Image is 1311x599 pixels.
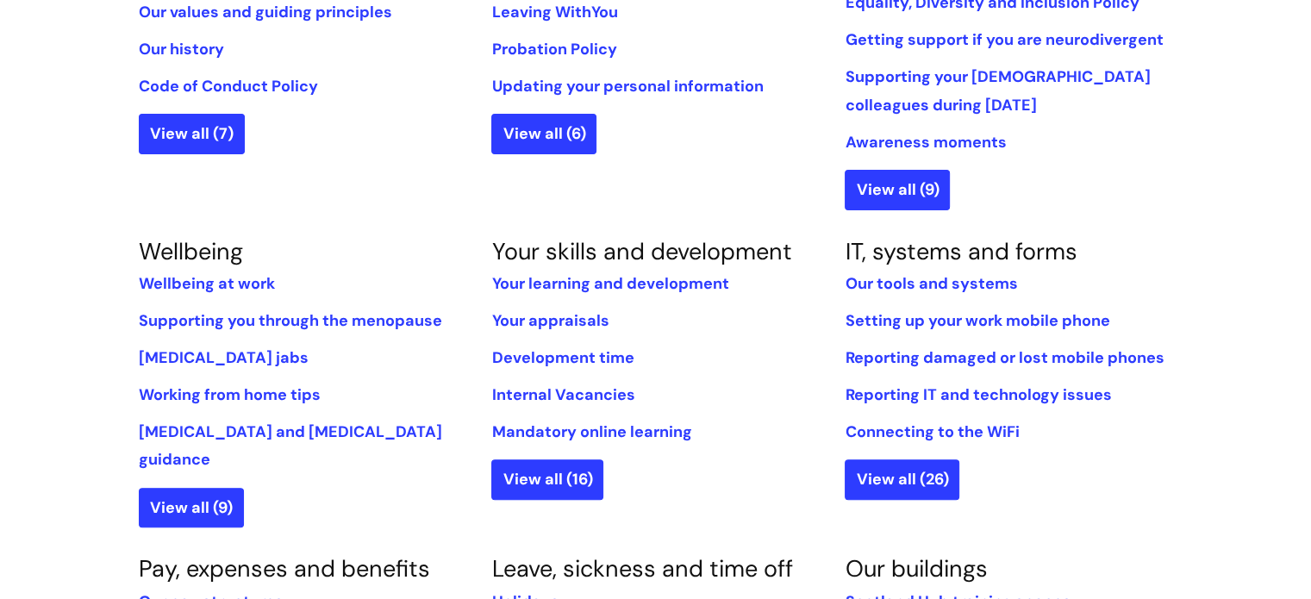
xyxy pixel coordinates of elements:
a: IT, systems and forms [845,236,1077,266]
a: Updating your personal information [491,76,763,97]
a: Leaving WithYou [491,2,617,22]
a: Probation Policy [491,39,616,59]
a: View all (9) [139,488,244,527]
a: [MEDICAL_DATA] jabs [139,347,309,368]
a: Supporting you through the menopause [139,310,442,331]
a: View all (16) [491,459,603,499]
a: View all (26) [845,459,959,499]
a: Working from home tips [139,384,321,405]
a: Getting support if you are neurodivergent [845,29,1163,50]
a: Internal Vacancies [491,384,634,405]
a: Your learning and development [491,273,728,294]
a: Mandatory online learning [491,421,691,442]
a: View all (7) [139,114,245,153]
a: Your skills and development [491,236,791,266]
a: Our values and guiding principles [139,2,392,22]
a: Our buildings [845,553,987,583]
a: Our tools and systems [845,273,1017,294]
a: Reporting IT and technology issues [845,384,1111,405]
a: Awareness moments [845,132,1006,153]
a: View all (6) [491,114,596,153]
a: Wellbeing at work [139,273,275,294]
a: Connecting to the WiFi [845,421,1019,442]
a: Leave, sickness and time off [491,553,792,583]
a: Supporting your [DEMOGRAPHIC_DATA] colleagues during [DATE] [845,66,1150,115]
a: Pay, expenses and benefits [139,553,430,583]
a: View all (9) [845,170,950,209]
a: Reporting damaged or lost mobile phones [845,347,1164,368]
a: Setting up your work mobile phone [845,310,1109,331]
a: Development time [491,347,634,368]
a: [MEDICAL_DATA] and [MEDICAL_DATA] guidance [139,421,442,470]
a: Your appraisals [491,310,609,331]
a: Wellbeing [139,236,243,266]
a: Code of Conduct Policy [139,76,318,97]
a: Our history [139,39,224,59]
